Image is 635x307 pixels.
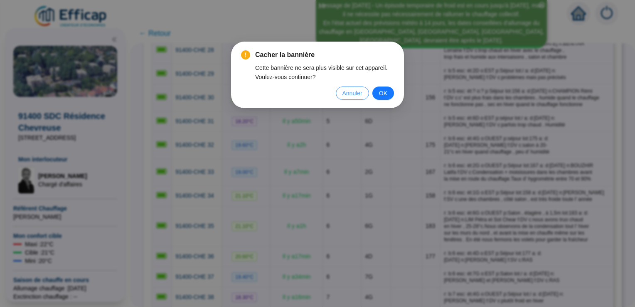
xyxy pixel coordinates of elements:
button: Annuler [336,87,369,100]
span: Annuler [342,89,362,98]
span: exclamation-circle [241,50,250,59]
div: Cette bannière ne sera plus visible sur cet appareil. Voulez-vous continuer? [255,63,394,82]
span: Cacher la bannière [255,50,394,60]
button: OK [372,87,394,100]
span: OK [379,89,387,98]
